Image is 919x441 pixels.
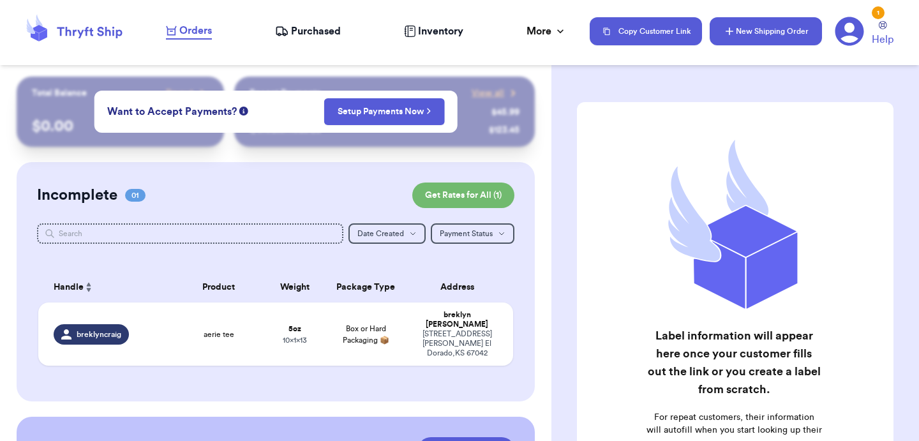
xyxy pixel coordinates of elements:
[418,24,463,39] span: Inventory
[288,325,301,333] strong: 5 oz
[84,280,94,295] button: Sort ascending
[283,336,307,344] span: 10 x 1 x 13
[166,23,212,40] a: Orders
[324,98,445,125] button: Setup Payments Now
[204,329,234,340] span: aerie tee
[408,272,513,303] th: Address
[416,329,498,358] div: [STREET_ADDRESS][PERSON_NAME] El Dorado , KS 67042
[646,327,822,398] h2: Label information will appear here once your customer fills out the link or you create a label fr...
[171,272,266,303] th: Product
[835,17,864,46] a: 1
[440,230,493,237] span: Payment Status
[343,325,389,344] span: Box or Hard Packaging 📦
[37,185,117,206] h2: Incomplete
[32,116,209,137] p: $ 0.00
[872,32,893,47] span: Help
[416,310,498,329] div: breklyn [PERSON_NAME]
[404,24,463,39] a: Inventory
[166,87,209,100] a: Payout
[348,223,426,244] button: Date Created
[275,24,341,39] a: Purchased
[872,6,885,19] div: 1
[590,17,702,45] button: Copy Customer Link
[77,329,121,340] span: breklyncraig
[710,17,822,45] button: New Shipping Order
[291,24,341,39] span: Purchased
[472,87,519,100] a: View all
[37,223,343,244] input: Search
[32,87,87,100] p: Total Balance
[166,87,193,100] span: Payout
[491,106,519,119] div: $ 45.99
[107,104,237,119] span: Want to Accept Payments?
[250,87,320,100] p: Recent Payments
[179,23,212,38] span: Orders
[472,87,504,100] span: View all
[54,281,84,294] span: Handle
[872,21,893,47] a: Help
[323,272,408,303] th: Package Type
[125,189,146,202] span: 01
[266,272,323,303] th: Weight
[527,24,567,39] div: More
[489,124,519,137] div: $ 123.45
[431,223,514,244] button: Payment Status
[357,230,404,237] span: Date Created
[412,183,514,208] button: Get Rates for All (1)
[338,105,431,118] a: Setup Payments Now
